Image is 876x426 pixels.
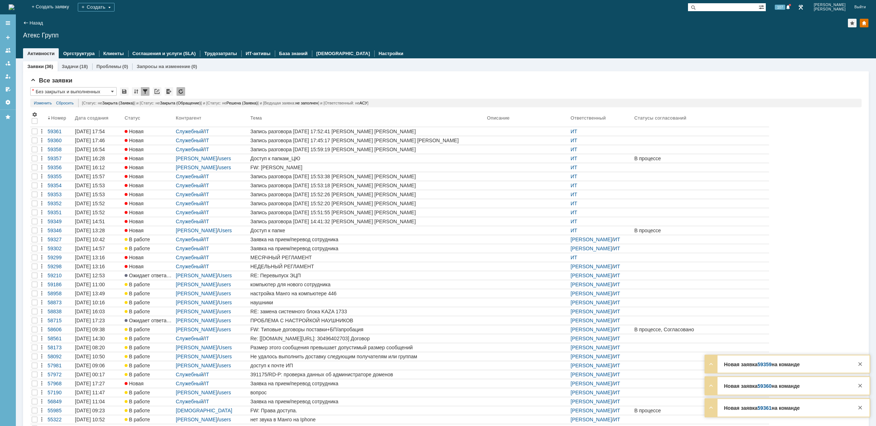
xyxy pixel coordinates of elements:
a: [PERSON_NAME] [176,228,217,233]
th: Статус [123,110,174,127]
a: 59361 [46,127,73,136]
div: Запись разговора [DATE] 15:51:55 [PERSON_NAME] [PERSON_NAME] [250,210,484,215]
div: RE: Перевыпуск ЭЦП [250,273,484,278]
a: Клиенты [103,51,124,56]
div: [DATE] 17:46 [75,138,105,143]
a: Сбросить [56,99,74,107]
span: Новая [125,264,144,269]
div: 59354 [48,183,72,188]
a: Запись разговора [DATE] 15:59:19 [PERSON_NAME] [PERSON_NAME] [249,145,486,154]
a: Создать заявку [2,32,14,43]
a: В работе [123,244,174,253]
a: 58958 [46,289,73,298]
div: Ответственный [571,115,607,121]
a: Новая [123,253,174,262]
span: Ожидает ответа контрагента [125,318,196,323]
a: [PERSON_NAME] [176,282,217,287]
a: наушники [249,298,486,307]
a: В процессе [633,226,769,235]
div: Заявка на прием/перевод сотрудника [250,246,484,251]
a: 58715 [46,316,73,325]
div: Запись разговора [DATE] 15:59:19 [PERSON_NAME] [PERSON_NAME] [250,147,484,152]
div: Доступ к папкам_ЦЮ [250,156,484,161]
a: IT [205,129,209,134]
span: В работе [125,246,150,251]
a: Новая [123,190,174,199]
a: НЕДЕЛЬНЫЙ РЕГЛАМЕНТ [249,262,486,271]
div: FW: [PERSON_NAME] [250,165,484,170]
a: Заявки [27,64,44,69]
div: Добавить в избранное [848,19,857,27]
a: Users [219,273,232,278]
a: users [219,291,231,296]
div: В процессе [634,156,768,161]
th: Контрагент [174,110,249,127]
a: IT [205,201,209,206]
div: настройка Манго на компьютере 446 [250,291,484,296]
span: В работе [125,282,150,287]
a: Новая [123,226,174,235]
a: Служебный [176,147,203,152]
a: IT [205,219,209,224]
a: IT [205,246,209,251]
a: [DATE] 17:23 [73,316,123,325]
div: [DATE] 13:49 [75,291,105,296]
span: Новая [125,219,144,224]
div: Запись разговора [DATE] 17:52:41 [PERSON_NAME] [PERSON_NAME] [250,129,484,134]
span: Новая [125,174,144,179]
a: Служебный [176,210,203,215]
div: [DATE] 16:03 [75,309,105,314]
a: [DATE] 16:12 [73,163,123,172]
div: [DATE] 13:28 [75,228,105,233]
a: [DATE] 14:51 [73,217,123,226]
div: 59356 [48,165,72,170]
a: [DATE] 17:46 [73,136,123,145]
a: [DATE] 13:16 [73,262,123,271]
a: [DATE] 15:53 [73,181,123,190]
div: Контрагент [176,115,203,121]
a: 59356 [46,163,73,172]
th: Ответственный [569,110,633,127]
div: 58715 [48,318,72,323]
a: 59353 [46,190,73,199]
a: Доступ к папкам_ЦЮ [249,154,486,163]
div: В процессе [634,228,768,233]
a: Ожидает ответа контрагента [123,271,174,280]
a: компьютер для нового сотрудника [249,280,486,289]
a: Новая [123,145,174,154]
a: Запись разговора [DATE] 15:52:26 [PERSON_NAME] [PERSON_NAME] [249,190,486,199]
a: [PERSON_NAME] [176,291,217,296]
span: Ожидает ответа контрагента [125,273,196,278]
div: RE: замена системного блока KAZA 1733 [250,309,484,314]
div: Доступ к папке [250,228,484,233]
span: Новая [125,156,144,161]
a: IT [205,264,209,269]
a: [DATE] 13:28 [73,226,123,235]
div: 59351 [48,210,72,215]
div: 59186 [48,282,72,287]
a: Заявка на прием/перевод сотрудника [249,244,486,253]
span: Новая [125,201,144,206]
div: Номер [51,115,66,121]
th: Тема [249,110,486,127]
div: [DATE] 17:54 [75,129,105,134]
img: logo [9,4,14,10]
a: Служебный [176,255,203,260]
a: ИТ [571,138,577,143]
a: База знаний [279,51,308,56]
a: Новая [123,127,174,136]
a: В работе [123,289,174,298]
a: 59354 [46,181,73,190]
span: Новая [125,228,144,233]
a: Настройки [2,97,14,108]
a: Настройки [379,51,403,56]
a: Users [219,300,232,305]
div: [DATE] 16:28 [75,156,105,161]
span: Новая [125,165,144,170]
div: [DATE] 14:57 [75,246,105,251]
a: Запись разговора [DATE] 15:53:18 [PERSON_NAME] [PERSON_NAME] [249,181,486,190]
a: ИТ [571,255,577,260]
a: Служебный [176,264,203,269]
div: 58958 [48,291,72,296]
a: IT [205,138,209,143]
